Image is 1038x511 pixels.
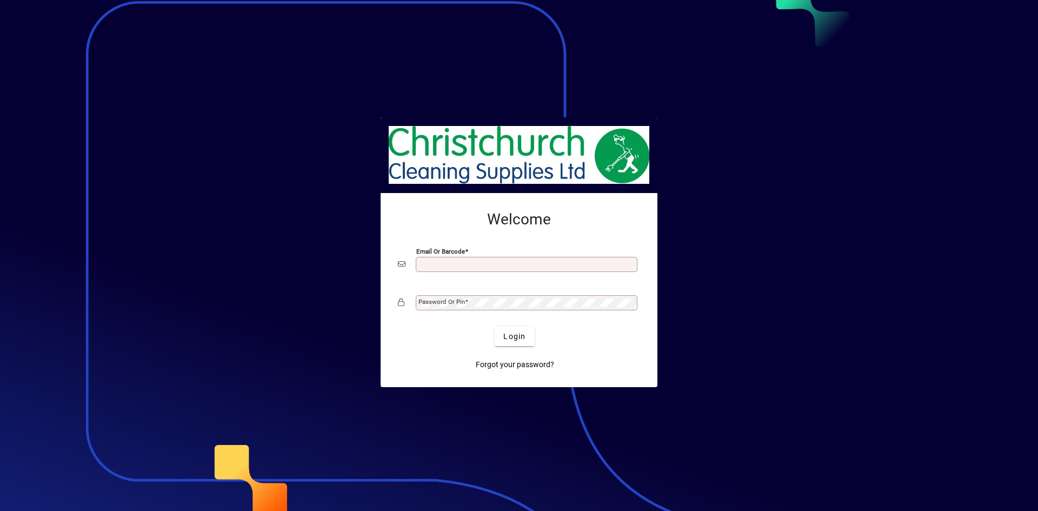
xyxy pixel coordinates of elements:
[476,359,554,370] span: Forgot your password?
[503,331,525,342] span: Login
[495,327,534,346] button: Login
[418,298,465,306] mat-label: Password or Pin
[416,248,465,255] mat-label: Email or Barcode
[398,210,640,229] h2: Welcome
[471,355,558,374] a: Forgot your password?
